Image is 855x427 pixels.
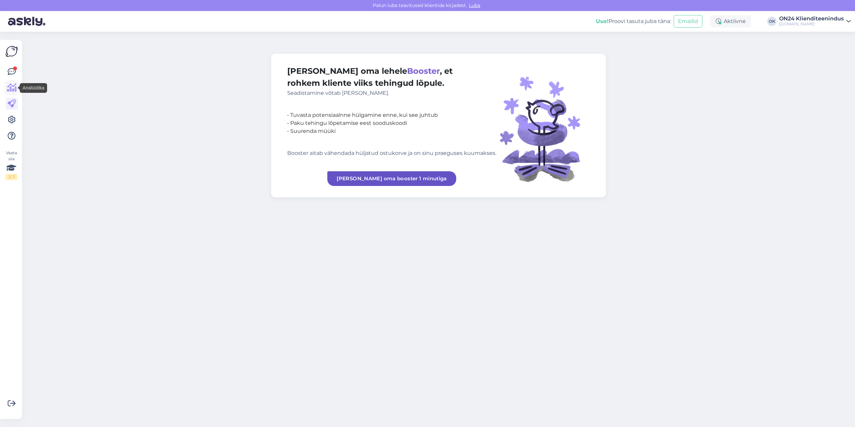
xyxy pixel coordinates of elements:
[467,2,482,8] span: Luba
[5,174,17,180] div: 2 / 3
[5,45,18,58] img: Askly Logo
[674,15,702,28] button: Emailid
[287,149,496,157] div: Booster aitab vähendada hüljatud ostukorve ja on sinu praeguses kuumakses.
[5,150,17,180] div: Vaata siia
[327,171,456,186] a: [PERSON_NAME] oma booster 1 minutiga
[710,15,751,27] div: Aktiivne
[287,65,496,97] div: [PERSON_NAME] oma lehele , et rohkem kliente viiks tehingud lõpule.
[767,17,777,26] div: OK
[20,83,47,93] div: Analüütika
[287,127,496,135] div: • Suurenda müüki
[287,89,496,97] div: Seadistamine võtab [PERSON_NAME].
[779,16,851,27] a: ON24 Klienditeenindus[DOMAIN_NAME]
[596,18,609,24] b: Uus!
[596,17,671,25] div: Proovi tasuta juba täna:
[779,21,844,27] div: [DOMAIN_NAME]
[496,65,590,186] img: illustration
[779,16,844,21] div: ON24 Klienditeenindus
[287,111,496,119] div: • Tuvasta potensiaalnne hülgamine enne, kui see juhtub
[407,66,440,76] span: Booster
[287,119,496,127] div: • Paku tehingu lõpetamise eest sooduskoodi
